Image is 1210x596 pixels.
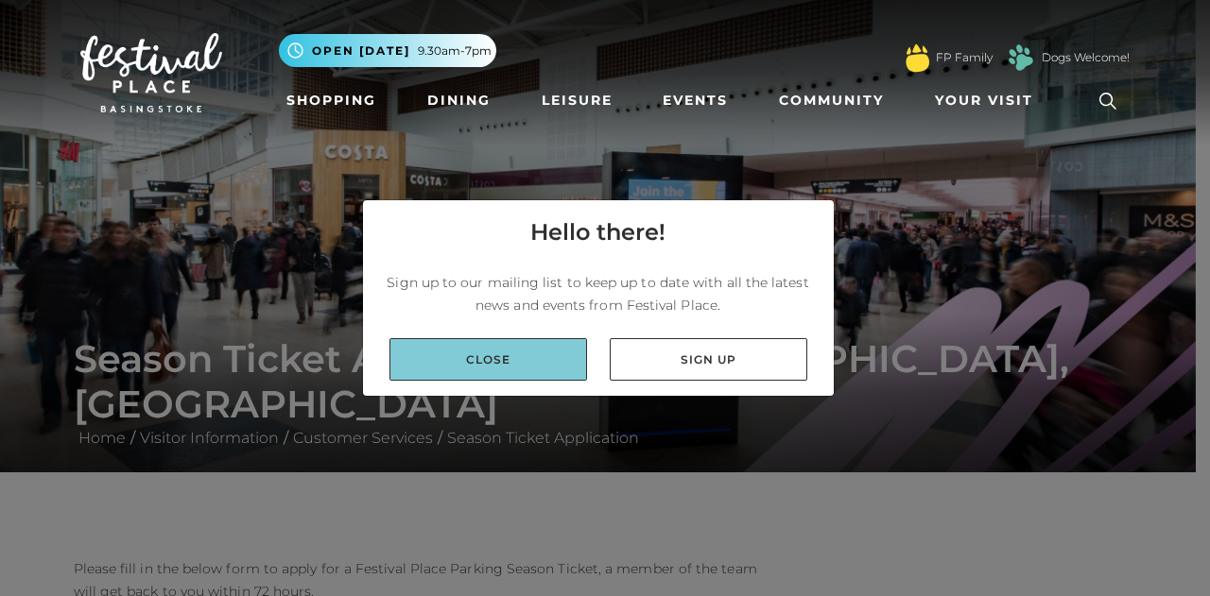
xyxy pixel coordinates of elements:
[1042,49,1130,66] a: Dogs Welcome!
[935,91,1033,111] span: Your Visit
[279,34,496,67] button: Open [DATE] 9.30am-7pm
[530,215,665,249] h4: Hello there!
[80,33,222,112] img: Festival Place Logo
[610,338,807,381] a: Sign up
[378,271,819,316] p: Sign up to our mailing list to keep up to date with all the latest news and events from Festival ...
[936,49,993,66] a: FP Family
[655,83,735,118] a: Events
[418,43,492,60] span: 9.30am-7pm
[420,83,498,118] a: Dining
[279,83,384,118] a: Shopping
[927,83,1050,118] a: Your Visit
[534,83,620,118] a: Leisure
[389,338,587,381] a: Close
[312,43,410,60] span: Open [DATE]
[771,83,891,118] a: Community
